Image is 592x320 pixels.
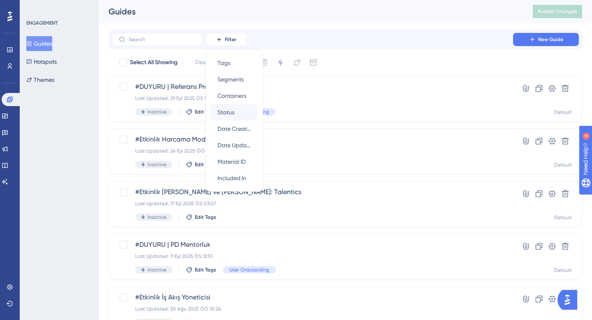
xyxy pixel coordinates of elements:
button: Edit Tags [186,161,216,168]
button: Themes [26,72,54,87]
span: #DUYURU | Referans Programı [135,82,490,92]
div: Last Updated: 29 Eyl 2025 ÖS 12:14 [135,95,490,102]
span: Deselect [195,58,218,67]
span: Edit Tags [195,214,216,220]
div: Default [554,109,572,116]
span: Date Created [217,124,251,134]
span: Edit Tags [195,109,216,115]
span: Select All Showing [130,58,178,67]
span: #Etkinlik Harcama Modülü [135,134,490,144]
span: Material ID [217,157,246,167]
button: Hotspots [26,54,57,69]
span: Segments [217,74,244,84]
button: Date Created [211,121,258,137]
span: Tags [217,58,230,68]
button: Edit Tags [186,267,216,273]
span: User Onboarding [229,267,269,273]
span: #Etkinlik [PERSON_NAME] ve [PERSON_NAME]: Talentics [135,187,490,197]
span: Inactive [148,109,166,115]
iframe: UserGuiding AI Assistant Launcher [557,288,582,312]
div: ENGAGEMENT [26,20,58,26]
span: Publish Changes [538,8,577,15]
span: Status [217,107,234,117]
span: Containers [217,91,246,101]
button: Segments [211,71,258,88]
div: Last Updated: 11 Eyl 2025 ÖS 12:51 [135,253,490,260]
span: Included In [217,173,246,183]
span: Edit Tags [195,267,216,273]
button: Publish Changes [533,5,582,18]
div: Default [554,214,572,221]
button: Tags [211,55,258,71]
button: Material ID [211,153,258,170]
button: Edit Tags [186,214,216,220]
button: Edit Tags [186,109,216,115]
button: Status [211,104,258,121]
span: Date Updated [217,140,251,150]
div: Last Updated: 20 Ağu 2025 ÖÖ 10:24 [135,306,490,312]
span: Edit Tags [195,161,216,168]
input: Search [129,37,195,42]
button: Filter [206,33,247,46]
div: Guides [109,6,512,17]
div: 4 [57,4,60,11]
div: Last Updated: 17 Eyl 2025 ÖS 03:07 [135,200,490,207]
span: Filter [225,36,236,43]
button: Deselect [188,55,226,70]
div: Default [554,267,572,274]
span: #Etkinlik İş Akış Yöneticisi [135,292,490,302]
span: Inactive [148,214,166,220]
span: Inactive [148,161,166,168]
button: Containers [211,88,258,104]
div: Default [554,162,572,168]
div: Last Updated: 24 Eyl 2025 ÖÖ 11:03 [135,148,490,154]
button: Included In [211,170,258,186]
button: Guides [26,36,52,51]
button: New Guide [513,33,579,46]
span: Need Help? [19,2,51,12]
span: Inactive [148,267,166,273]
span: #DUYURU | PD Mentorluk [135,240,490,250]
span: New Guide [538,36,563,43]
button: Date Updated [211,137,258,153]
